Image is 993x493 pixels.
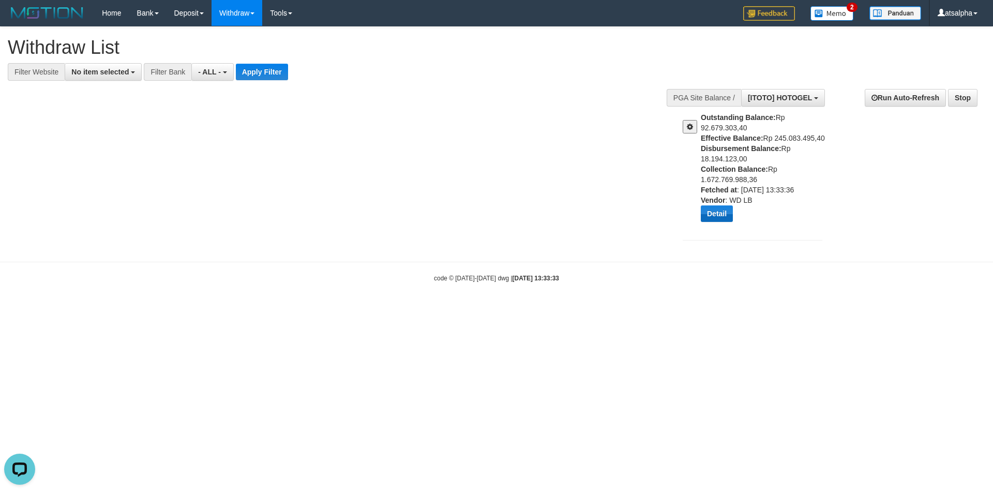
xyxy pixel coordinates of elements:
[701,186,737,194] b: Fetched at
[701,112,830,230] div: Rp 92.679.303,40 Rp 245.083.495,40 Rp 18.194.123,00 Rp 1.672.769.988,36 : [DATE] 13:33:36 : WD LB
[65,63,142,81] button: No item selected
[743,6,795,21] img: Feedback.jpg
[236,64,288,80] button: Apply Filter
[865,89,946,107] a: Run Auto-Refresh
[701,134,763,142] b: Effective Balance:
[8,63,65,81] div: Filter Website
[71,68,129,76] span: No item selected
[434,275,559,282] small: code © [DATE]-[DATE] dwg |
[8,37,652,58] h1: Withdraw List
[8,5,86,21] img: MOTION_logo.png
[4,4,35,35] button: Open LiveChat chat widget
[948,89,977,107] a: Stop
[198,68,221,76] span: - ALL -
[191,63,233,81] button: - ALL -
[741,89,825,107] button: [ITOTO] HOTOGEL
[701,205,733,222] button: Detail
[513,275,559,282] strong: [DATE] 13:33:33
[701,165,768,173] b: Collection Balance:
[869,6,921,20] img: panduan.png
[701,144,781,153] b: Disbursement Balance:
[144,63,191,81] div: Filter Bank
[847,3,857,12] span: 2
[810,6,854,21] img: Button%20Memo.svg
[667,89,741,107] div: PGA Site Balance /
[701,196,725,204] b: Vendor
[701,113,776,122] b: Outstanding Balance:
[748,94,812,102] span: [ITOTO] HOTOGEL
